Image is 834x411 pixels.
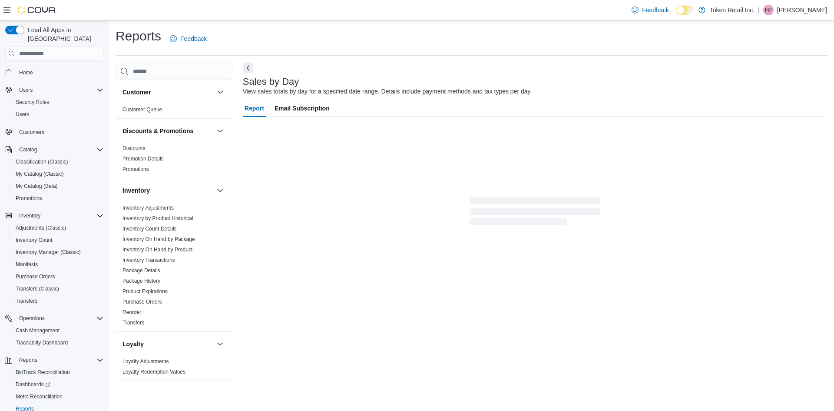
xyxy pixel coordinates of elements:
span: Operations [19,315,45,322]
button: Reports [16,355,41,365]
span: Inventory Manager (Classic) [16,249,81,256]
div: Inventory [116,203,232,331]
button: Customers [2,126,107,138]
span: BioTrack Reconciliation [16,369,70,376]
button: Inventory [122,186,213,195]
button: Traceabilty Dashboard [9,337,107,349]
span: Discounts [122,145,146,152]
button: Home [2,66,107,78]
span: Inventory Manager (Classic) [12,247,103,257]
span: Adjustments (Classic) [12,223,103,233]
span: Promotions [12,193,103,204]
div: Discounts & Promotions [116,143,232,178]
span: Inventory [16,211,103,221]
button: Catalog [16,144,40,155]
button: Inventory Count [9,234,107,246]
a: Traceabilty Dashboard [12,337,71,348]
button: Loyalty [215,339,225,349]
a: Product Expirations [122,288,168,294]
div: Loyalty [116,356,232,381]
span: Load All Apps in [GEOGRAPHIC_DATA] [24,26,103,43]
span: Inventory Adjustments [122,204,174,211]
span: Inventory Transactions [122,257,175,264]
span: Inventory by Product Historical [122,215,193,222]
span: Dashboards [12,379,103,390]
button: Classification (Classic) [9,156,107,168]
button: Operations [2,312,107,324]
h3: Discounts & Promotions [122,127,193,135]
button: Metrc Reconciliation [9,391,107,403]
a: Loyalty Redemption Values [122,369,185,375]
span: Inventory Count [12,235,103,245]
span: BioTrack Reconciliation [12,367,103,378]
div: Fetima Perkins [763,5,774,15]
a: Purchase Orders [12,271,59,282]
button: Inventory [215,185,225,196]
button: Purchase Orders [9,271,107,283]
a: Classification (Classic) [12,157,72,167]
span: Inventory [19,212,40,219]
button: Manifests [9,258,107,271]
span: Report [245,100,264,117]
span: Users [12,109,103,120]
span: Promotions [122,166,149,173]
a: Feedback [628,1,672,19]
span: Cash Management [16,327,60,334]
a: Transfers [12,296,41,306]
span: Purchase Orders [122,298,162,305]
a: Promotions [12,193,46,204]
span: Reports [16,355,103,365]
button: Adjustments (Classic) [9,222,107,234]
span: Loyalty Adjustments [122,358,169,365]
a: Customer Queue [122,107,162,113]
span: Traceabilty Dashboard [16,339,68,346]
a: BioTrack Reconciliation [12,367,73,378]
span: Users [16,85,103,95]
button: Loyalty [122,340,213,348]
button: My Catalog (Classic) [9,168,107,180]
button: Customer [215,87,225,97]
span: My Catalog (Classic) [12,169,103,179]
img: Cova [17,6,56,14]
span: Users [19,87,33,94]
a: Dashboards [9,378,107,391]
span: Catalog [16,144,103,155]
div: Customer [116,104,232,118]
a: Loyalty Adjustments [122,358,169,364]
a: My Catalog (Classic) [12,169,67,179]
a: Users [12,109,33,120]
button: Discounts & Promotions [215,126,225,136]
span: Transfers [16,297,37,304]
span: My Catalog (Classic) [16,170,64,177]
a: Cash Management [12,325,63,336]
a: Feedback [166,30,210,47]
span: Feedback [642,6,669,14]
button: Users [2,84,107,96]
button: Users [9,108,107,120]
a: Home [16,67,36,78]
button: Operations [16,313,48,324]
h3: Loyalty [122,340,144,348]
a: Package Details [122,267,160,274]
span: Manifests [16,261,38,268]
span: Users [16,111,29,118]
span: Cash Management [12,325,103,336]
button: Reports [2,354,107,366]
button: Inventory [2,210,107,222]
span: Reorder [122,309,141,316]
span: Package History [122,277,160,284]
a: Package History [122,278,160,284]
span: Operations [16,313,103,324]
span: Product Expirations [122,288,168,295]
a: Adjustments (Classic) [12,223,69,233]
span: Dashboards [16,381,50,388]
p: | [758,5,760,15]
button: Catalog [2,144,107,156]
a: Inventory Count Details [122,226,177,232]
span: Reports [19,357,37,364]
span: My Catalog (Beta) [16,183,58,190]
a: Dashboards [12,379,54,390]
span: Metrc Reconciliation [16,393,63,400]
